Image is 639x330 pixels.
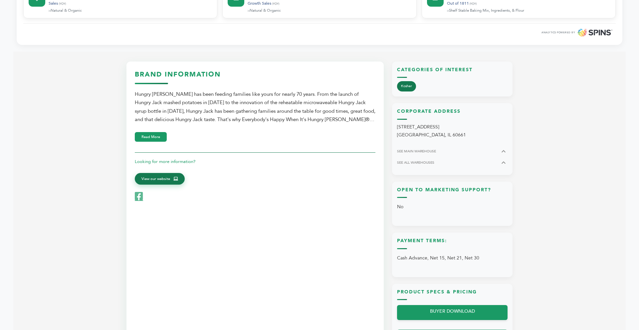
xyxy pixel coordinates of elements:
[397,201,508,213] p: No
[135,173,185,185] a: View our website
[272,2,279,6] span: (YOY)
[397,159,508,167] button: SEE ALL WAREHOUSES
[397,81,416,91] a: Kosher
[397,187,508,198] h3: Open to Marketing Support?
[447,8,610,13] div: Shelf Stable Baking Mix, Ingredients, & Flour
[447,9,449,13] span: in
[470,2,477,6] span: (YOY)
[248,8,411,13] div: Natural & Organic
[141,176,170,182] span: View our website
[248,0,411,7] div: Growth Sales
[135,132,167,142] button: Read More
[397,149,436,154] span: SEE MAIN WAREHOUSE
[397,67,508,78] h3: Categories of Interest
[248,9,250,13] span: in
[397,160,434,165] span: SEE ALL WAREHOUSES
[135,90,375,124] div: Hungry [PERSON_NAME] has been feeding families like yours for nearly 70 years. From the launch of...
[397,123,508,139] p: [STREET_ADDRESS] [GEOGRAPHIC_DATA], IL 60661
[397,252,508,264] p: Cash Advance, Net 15, Net 21, Net 30
[135,70,375,84] h3: Brand Information
[578,29,612,37] img: SPINS
[397,147,508,155] button: SEE MAIN WAREHOUSE
[397,238,508,249] h3: Payment Terms:
[59,2,66,6] span: (YOY)
[135,158,375,166] p: Looking for more information?
[397,108,508,120] h3: Corporate Address
[397,289,508,300] h3: Product Specs & Pricing
[447,0,610,7] div: Out of 1811
[49,9,51,13] span: in
[541,31,575,35] span: ANALYTICS POWERED BY
[49,0,212,7] div: Sales
[397,305,508,320] a: BUYER DOWNLOAD
[49,8,212,13] div: Natural & Organic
